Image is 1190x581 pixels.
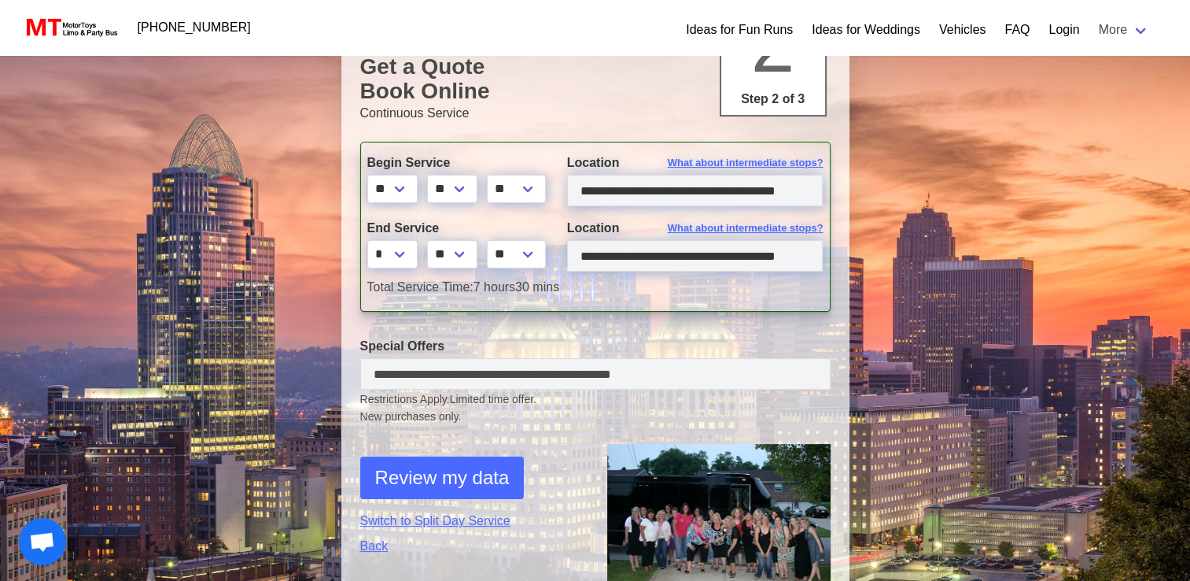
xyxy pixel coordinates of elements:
label: Begin Service [367,154,543,172]
a: FAQ [1004,20,1030,39]
a: Switch to Split Day Service [360,512,584,531]
label: End Service [367,219,543,238]
a: More [1089,14,1159,46]
span: Location [567,221,620,235]
span: Review my data [375,464,510,492]
div: 7 hours [356,278,835,297]
a: Ideas for Fun Runs [686,20,793,39]
a: Back [360,537,584,556]
span: Total Service Time: [367,280,473,294]
span: Location [567,156,620,169]
a: Vehicles [939,20,986,39]
a: [PHONE_NUMBER] [128,12,260,43]
h1: Get a Quote Book Online [360,54,831,104]
span: What about intermediate stops? [668,155,823,171]
span: Limited time offer. [450,391,536,408]
label: Special Offers [360,337,831,356]
p: Continuous Service [360,104,831,123]
a: Ideas for Weddings [812,20,920,39]
span: 30 mins [515,280,559,294]
a: Login [1048,20,1079,39]
p: Step 2 of 3 [728,90,819,109]
button: Review my data [360,457,525,499]
span: New purchases only. [360,409,831,425]
img: MotorToys Logo [22,17,119,39]
a: Open chat [19,518,66,565]
small: Restrictions Apply. [360,393,831,425]
span: What about intermediate stops? [668,220,823,236]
